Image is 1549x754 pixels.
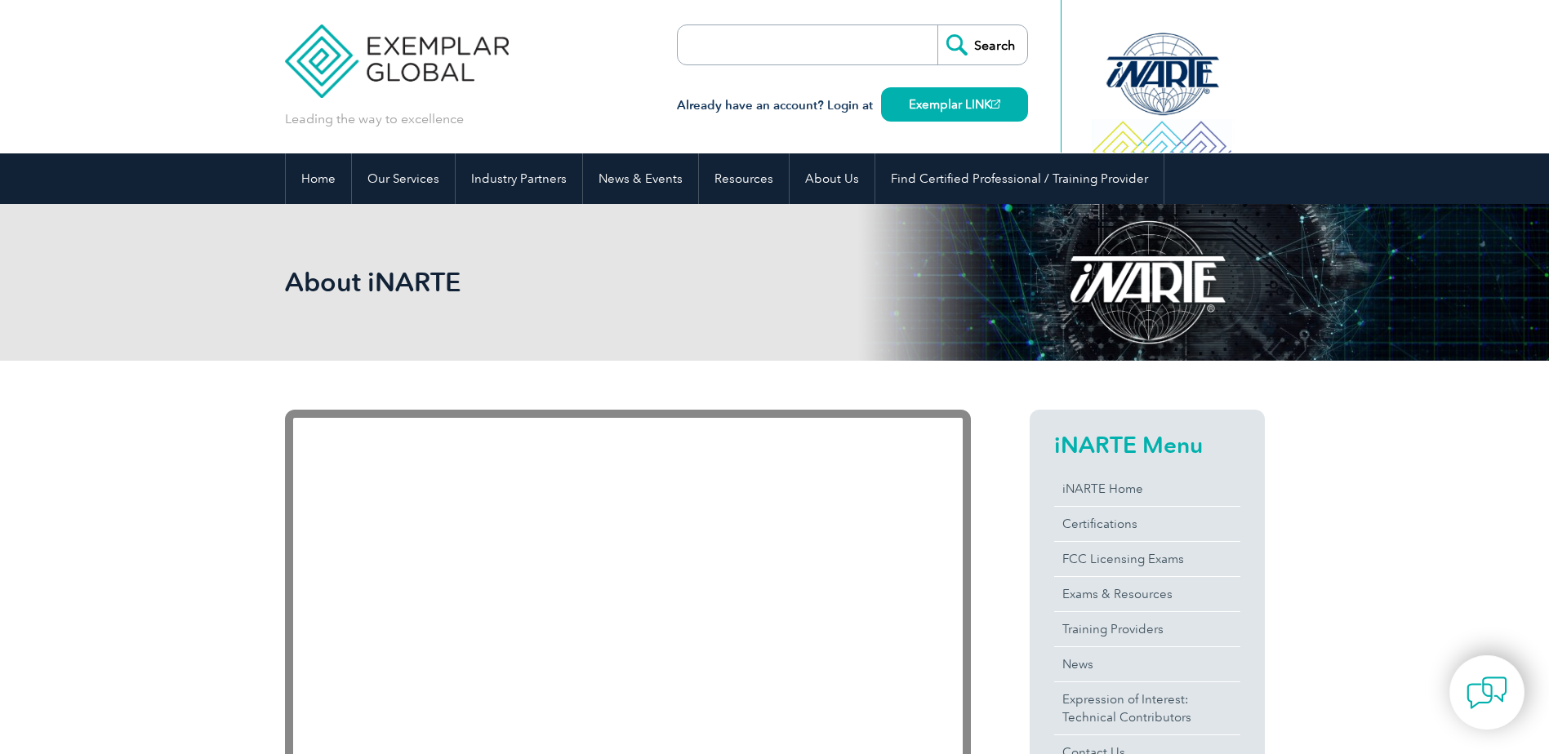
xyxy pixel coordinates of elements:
h2: About iNARTE [285,269,971,295]
a: Exams & Resources [1054,577,1240,611]
a: Our Services [352,153,455,204]
h3: Already have an account? Login at [677,95,1028,116]
a: About Us [790,153,875,204]
input: Search [937,25,1027,64]
a: iNARTE Home [1054,472,1240,506]
a: Industry Partners [456,153,582,204]
a: FCC Licensing Exams [1054,542,1240,576]
a: Exemplar LINK [881,87,1028,122]
a: News & Events [583,153,698,204]
a: Certifications [1054,507,1240,541]
p: Leading the way to excellence [285,110,464,128]
a: Expression of Interest:Technical Contributors [1054,682,1240,734]
img: contact-chat.png [1467,672,1507,713]
a: Training Providers [1054,612,1240,646]
h2: iNARTE Menu [1054,432,1240,458]
a: Resources [699,153,789,204]
a: Find Certified Professional / Training Provider [875,153,1164,204]
a: News [1054,647,1240,681]
img: open_square.png [991,100,1000,109]
a: Home [286,153,351,204]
